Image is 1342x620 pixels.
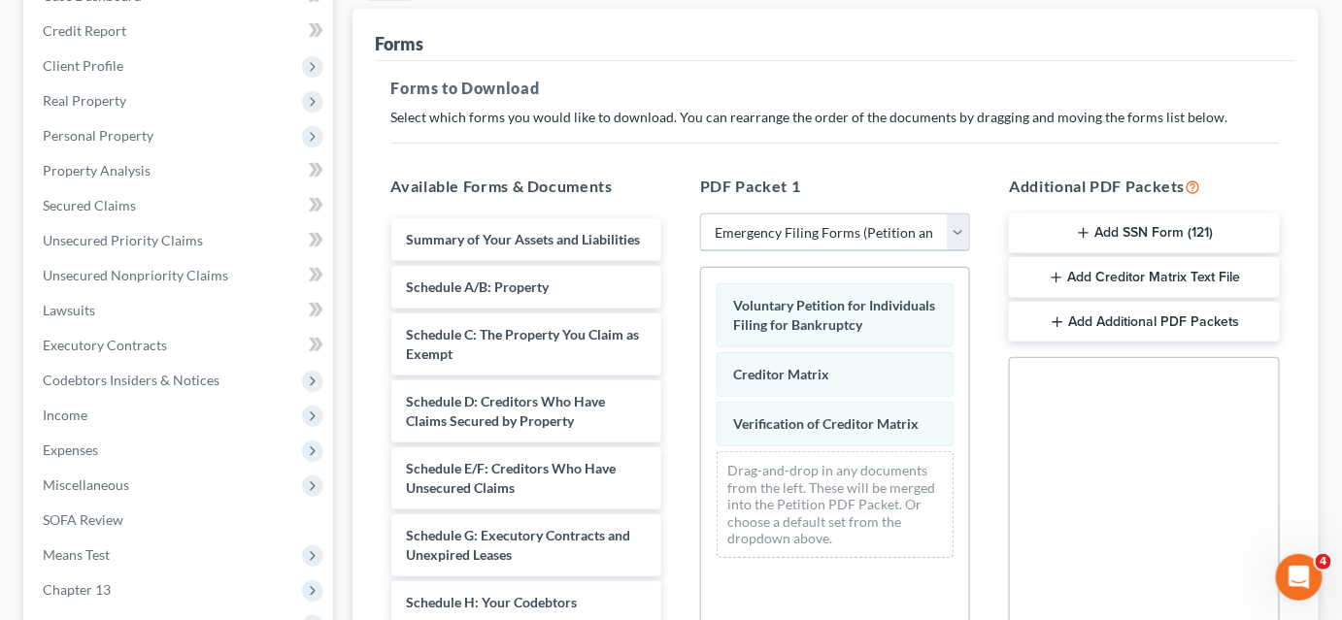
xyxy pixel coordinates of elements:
[43,267,228,283] span: Unsecured Nonpriority Claims
[1316,554,1331,570] span: 4
[43,511,123,528] span: SOFA Review
[43,22,126,39] span: Credit Report
[27,503,333,538] a: SOFA Review
[1009,213,1279,254] button: Add SSN Form (121)
[407,527,631,563] span: Schedule G: Executory Contracts and Unexpired Leases
[407,393,606,429] span: Schedule D: Creditors Who Have Claims Secured by Property
[391,77,1281,100] h5: Forms to Download
[27,328,333,363] a: Executory Contracts
[27,14,333,49] a: Credit Report
[27,223,333,258] a: Unsecured Priority Claims
[407,594,578,610] span: Schedule H: Your Codebtors
[717,451,954,558] div: Drag-and-drop in any documents from the left. These will be merged into the Petition PDF Packet. ...
[1009,175,1279,198] h5: Additional PDF Packets
[43,162,151,179] span: Property Analysis
[43,92,126,109] span: Real Property
[1276,554,1323,601] iframe: Intercom live chat
[700,175,970,198] h5: PDF Packet 1
[27,153,333,188] a: Property Analysis
[733,415,919,432] span: Verification of Creditor Matrix
[391,175,661,198] h5: Available Forms & Documents
[43,441,98,458] span: Expenses
[43,546,110,563] span: Means Test
[27,293,333,328] a: Lawsuits
[733,297,935,333] span: Voluntary Petition for Individuals Filing for Bankruptcy
[407,326,640,362] span: Schedule C: The Property You Claim as Exempt
[43,407,87,423] span: Income
[1009,257,1279,298] button: Add Creditor Matrix Text File
[407,278,550,295] span: Schedule A/B: Property
[43,127,153,144] span: Personal Property
[407,460,617,496] span: Schedule E/F: Creditors Who Have Unsecured Claims
[43,57,123,74] span: Client Profile
[376,32,424,55] div: Forms
[43,476,129,493] span: Miscellaneous
[1009,302,1279,343] button: Add Additional PDF Packets
[43,581,111,598] span: Chapter 13
[733,366,829,382] span: Creditor Matrix
[407,231,641,247] span: Summary of Your Assets and Liabilities
[43,372,219,388] span: Codebtors Insiders & Notices
[27,258,333,293] a: Unsecured Nonpriority Claims
[43,232,203,248] span: Unsecured Priority Claims
[391,108,1281,127] p: Select which forms you would like to download. You can rearrange the order of the documents by dr...
[43,302,95,318] span: Lawsuits
[43,197,136,213] span: Secured Claims
[43,337,167,353] span: Executory Contracts
[27,188,333,223] a: Secured Claims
